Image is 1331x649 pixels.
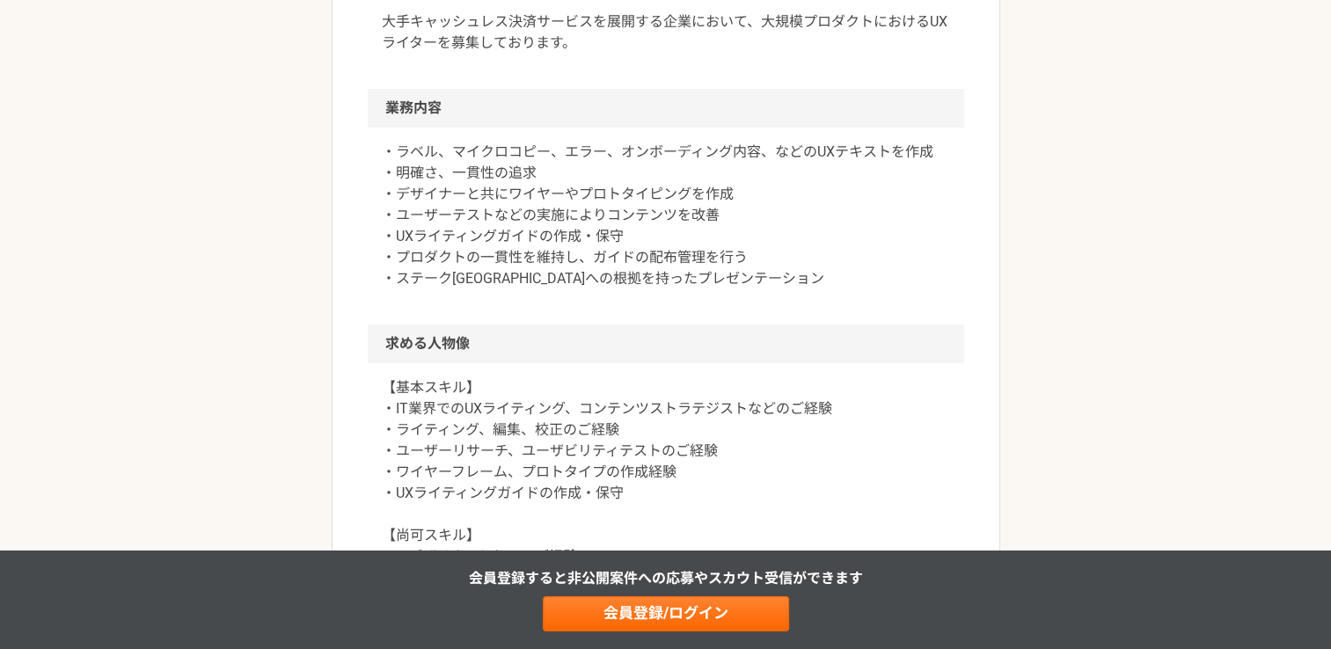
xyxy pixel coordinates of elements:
p: 会員登録すると非公開案件への応募やスカウト受信ができます [469,568,863,589]
p: 【基本スキル】 ・IT業界でのUXライティング、コンテンツストラテジストなどのご経験 ・ライティング、編集、校正のご経験 ・ユーザーリサーチ、ユーザビリティテストのご経験 ・ワイヤーフレーム、プ... [382,377,950,588]
h2: 求める人物像 [368,324,964,363]
a: 会員登録/ログイン [543,596,789,631]
p: 大手キャッシュレス決済サービスを展開する企業において、大規模プロダクトにおけるUXライターを募集しております。 [382,11,950,54]
p: ・ラベル、マイクロコピー、エラー、オンボーディング内容、などのUXテキストを作成 ・明確さ、一貫性の追求 ・デザイナーと共にワイヤーやプロトタイピングを作成 ・ユーザーテストなどの実施によりコン... [382,142,950,289]
h2: 業務内容 [368,89,964,128]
